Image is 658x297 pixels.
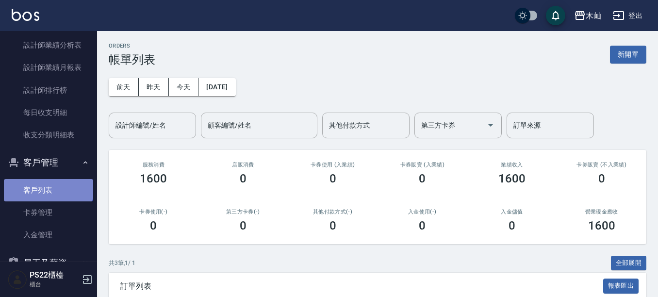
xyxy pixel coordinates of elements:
h2: 業績收入 [479,162,545,168]
button: save [546,6,565,25]
h3: 0 [240,172,247,185]
button: 員工及薪資 [4,250,93,276]
h3: 帳單列表 [109,53,155,66]
button: 客戶管理 [4,150,93,175]
a: 設計師業績分析表 [4,34,93,56]
h3: 1600 [588,219,615,232]
h3: 0 [329,219,336,232]
img: Person [8,270,27,289]
button: 登出 [609,7,646,25]
h2: 入金使用(-) [389,209,456,215]
h3: 0 [419,219,426,232]
button: Open [483,117,498,133]
h3: 1600 [498,172,526,185]
p: 共 3 筆, 1 / 1 [109,259,135,267]
button: 昨天 [139,78,169,96]
h2: 第三方卡券(-) [210,209,277,215]
h2: 其他付款方式(-) [299,209,366,215]
p: 櫃台 [30,280,79,289]
div: 木屾 [586,10,601,22]
a: 設計師排行榜 [4,79,93,101]
h2: 卡券使用 (入業績) [299,162,366,168]
button: [DATE] [198,78,235,96]
h3: 服務消費 [120,162,187,168]
button: 木屾 [570,6,605,26]
a: 每日收支明細 [4,101,93,124]
button: 全部展開 [611,256,647,271]
h2: 卡券販賣 (不入業績) [568,162,635,168]
button: 報表匯出 [603,279,639,294]
a: 收支分類明細表 [4,124,93,146]
h2: 卡券販賣 (入業績) [389,162,456,168]
h3: 0 [598,172,605,185]
h2: 卡券使用(-) [120,209,187,215]
h3: 0 [419,172,426,185]
a: 客戶列表 [4,179,93,201]
a: 卡券管理 [4,201,93,224]
a: 新開單 [610,49,646,59]
h3: 0 [240,219,247,232]
h2: 營業現金應收 [568,209,635,215]
h3: 0 [329,172,336,185]
h2: ORDERS [109,43,155,49]
a: 報表匯出 [603,281,639,290]
button: 今天 [169,78,199,96]
a: 設計師業績月報表 [4,56,93,79]
h3: 0 [509,219,515,232]
button: 新開單 [610,46,646,64]
button: 前天 [109,78,139,96]
span: 訂單列表 [120,281,603,291]
h2: 店販消費 [210,162,277,168]
a: 入金管理 [4,224,93,246]
h3: 1600 [140,172,167,185]
h5: PS22櫃檯 [30,270,79,280]
img: Logo [12,9,39,21]
h3: 0 [150,219,157,232]
h2: 入金儲值 [479,209,545,215]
